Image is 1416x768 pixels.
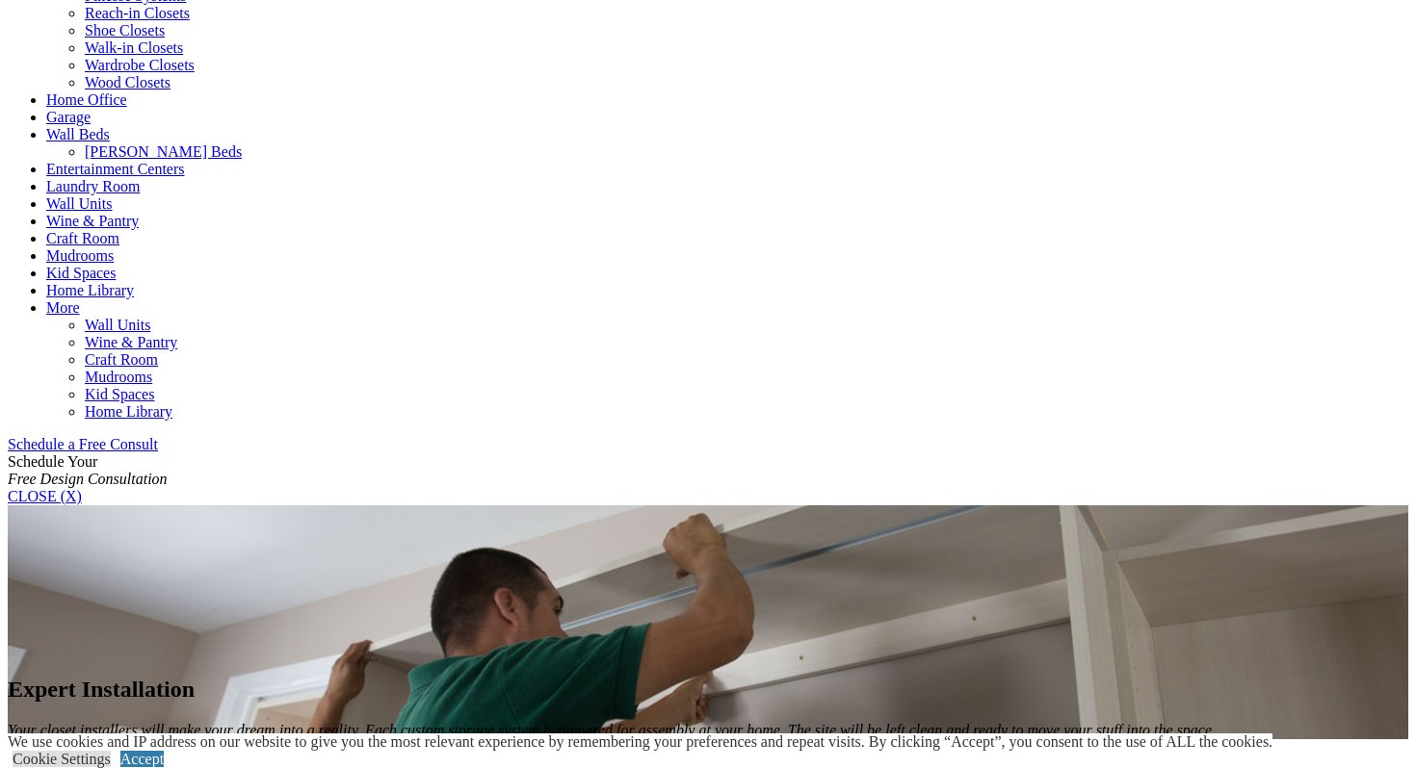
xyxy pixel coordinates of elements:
[8,453,168,487] span: Schedule Your
[8,677,1408,703] h1: Expert Installation
[85,351,158,368] a: Craft Room
[85,39,183,56] a: Walk-in Closets
[85,317,150,333] a: Wall Units
[46,178,140,194] a: Laundry Room
[85,334,177,350] a: Wine & Pantry
[46,161,185,177] a: Entertainment Centers
[85,369,152,385] a: Mudrooms
[46,299,80,316] a: More menu text will display only on big screen
[120,751,164,767] a: Accept
[46,213,139,229] a: Wine & Pantry
[46,195,112,212] a: Wall Units
[85,386,154,402] a: Kid Spaces
[8,722,1216,738] em: Your closet installers will make your dream into a reality. Each custom storage system is prepare...
[46,91,127,108] a: Home Office
[46,126,110,142] a: Wall Beds
[8,733,1272,751] div: We use cookies and IP address on our website to give you the most relevant experience by remember...
[85,22,165,38] a: Shoe Closets
[46,282,134,298] a: Home Library
[8,436,158,452] a: Schedule a Free Consult (opens a dropdown menu)
[46,247,114,264] a: Mudrooms
[85,57,195,73] a: Wardrobe Closets
[46,265,116,281] a: Kid Spaces
[46,230,119,246] a: Craft Room
[85,143,242,160] a: [PERSON_NAME] Beds
[8,471,168,487] em: Free Design Consultation
[85,5,190,21] a: Reach-in Closets
[13,751,111,767] a: Cookie Settings
[85,403,172,420] a: Home Library
[85,74,170,90] a: Wood Closets
[46,109,91,125] a: Garage
[8,488,82,504] a: CLOSE (X)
